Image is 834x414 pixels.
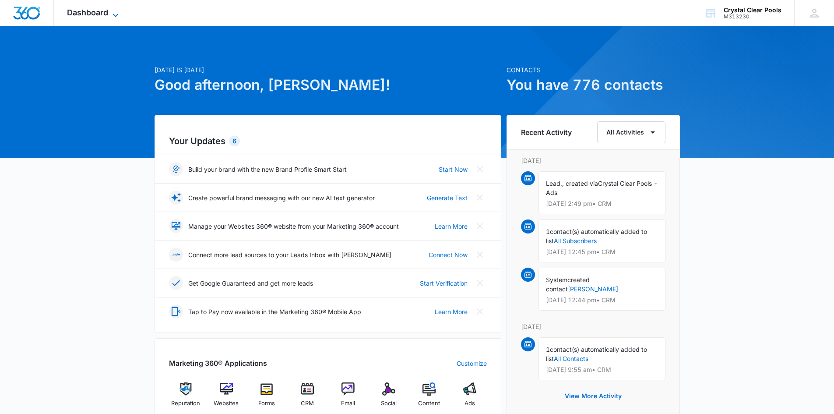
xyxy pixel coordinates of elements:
[453,382,487,414] a: Ads
[155,65,501,74] p: [DATE] is [DATE]
[724,7,781,14] div: account name
[67,8,108,17] span: Dashboard
[169,382,203,414] a: Reputation
[188,165,347,174] p: Build your brand with the new Brand Profile Smart Start
[229,136,240,146] div: 6
[429,250,468,259] a: Connect Now
[473,276,487,290] button: Close
[546,180,658,196] span: Crystal Clear Pools - Ads
[546,228,647,244] span: contact(s) automatically added to list
[341,399,355,408] span: Email
[169,358,267,368] h2: Marketing 360® Applications
[507,74,680,96] h1: You have 776 contacts
[420,279,468,288] a: Start Verification
[435,307,468,316] a: Learn More
[597,121,665,143] button: All Activities
[439,165,468,174] a: Start Now
[435,222,468,231] a: Learn More
[724,14,781,20] div: account id
[169,134,487,148] h2: Your Updates
[546,367,658,373] p: [DATE] 9:55 am • CRM
[546,346,550,353] span: 1
[381,399,397,408] span: Social
[457,359,487,368] a: Customize
[473,191,487,205] button: Close
[507,65,680,74] p: Contacts
[473,219,487,233] button: Close
[546,228,550,235] span: 1
[473,162,487,176] button: Close
[554,355,588,362] a: All Contacts
[188,222,399,231] p: Manage your Websites 360® website from your Marketing 360® account
[562,180,598,187] span: , created via
[521,322,665,331] p: [DATE]
[412,382,446,414] a: Content
[250,382,284,414] a: Forms
[214,399,239,408] span: Websites
[554,237,597,244] a: All Subscribers
[546,201,658,207] p: [DATE] 2:49 pm • CRM
[556,386,630,407] button: View More Activity
[465,399,475,408] span: Ads
[546,297,658,303] p: [DATE] 12:44 pm • CRM
[188,307,361,316] p: Tap to Pay now available in the Marketing 360® Mobile App
[372,382,405,414] a: Social
[521,127,572,138] h6: Recent Activity
[473,248,487,262] button: Close
[546,276,590,293] span: created contact
[331,382,365,414] a: Email
[568,285,618,293] a: [PERSON_NAME]
[546,249,658,255] p: [DATE] 12:45 pm • CRM
[188,250,391,259] p: Connect more lead sources to your Leads Inbox with [PERSON_NAME]
[188,279,313,288] p: Get Google Guaranteed and get more leads
[546,180,562,187] span: Lead,
[427,193,468,202] a: Generate Text
[418,399,440,408] span: Content
[291,382,324,414] a: CRM
[258,399,275,408] span: Forms
[155,74,501,96] h1: Good afternoon, [PERSON_NAME]!
[473,304,487,318] button: Close
[171,399,200,408] span: Reputation
[301,399,314,408] span: CRM
[209,382,243,414] a: Websites
[521,156,665,165] p: [DATE]
[546,276,567,283] span: System
[546,346,647,362] span: contact(s) automatically added to list
[188,193,375,202] p: Create powerful brand messaging with our new AI text generator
